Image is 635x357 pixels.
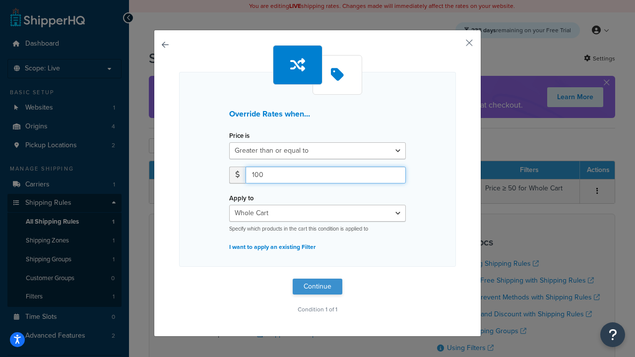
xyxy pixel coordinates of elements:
p: Specify which products in the cart this condition is applied to [229,225,406,233]
button: Open Resource Center [600,322,625,347]
label: Apply to [229,194,254,202]
h3: Override Rates when... [229,110,406,119]
p: I want to apply an existing Filter [229,240,406,254]
button: Continue [293,279,342,295]
label: Price is [229,132,250,139]
p: Condition 1 of 1 [179,302,456,316]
